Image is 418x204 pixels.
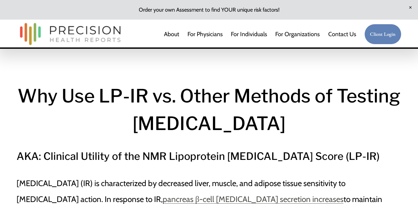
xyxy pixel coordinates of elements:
a: About [164,28,179,41]
a: folder dropdown [275,28,320,41]
a: For Individuals [231,28,267,41]
a: pancreas β-cell [MEDICAL_DATA] secretion increases [163,194,343,204]
span: For Organizations [275,28,320,40]
img: Precision Health Reports [17,20,124,48]
iframe: Chat Widget [385,172,418,204]
a: Contact Us [328,28,356,41]
h3: AKA: Clinical Utility of the NMR Lipoprotein [MEDICAL_DATA] Score (LP-IR) [17,148,401,165]
a: For Physicians [187,28,223,41]
a: Client Login [364,24,401,45]
h1: Why Use LP-IR vs. Other Methods of Testing [MEDICAL_DATA] [17,82,401,138]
